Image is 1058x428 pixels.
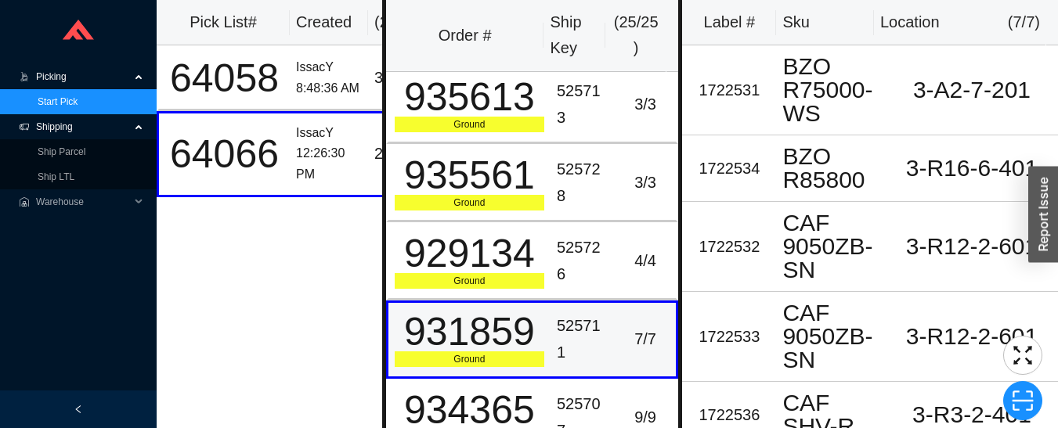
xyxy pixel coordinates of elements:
[296,143,362,185] div: 12:26:30 PM
[395,234,544,273] div: 929134
[395,195,544,210] div: Ground
[688,402,770,428] div: 1722536
[612,9,660,62] div: ( 25 / 25 )
[74,405,83,414] span: left
[782,145,879,192] div: BZO R85800
[395,312,544,351] div: 931859
[621,326,670,352] div: 7 / 7
[36,189,130,214] span: Warehouse
[38,146,85,157] a: Ship Parcel
[892,325,1052,348] div: 3-R12-2-601
[165,59,283,98] div: 64058
[36,114,130,139] span: Shipping
[688,77,770,103] div: 1722531
[165,135,283,174] div: 64066
[557,235,608,287] div: 525726
[374,9,424,35] div: ( 2 )
[688,156,770,182] div: 1722534
[395,351,544,367] div: Ground
[557,313,608,365] div: 525711
[782,301,879,372] div: CAF 9050ZB-SN
[1008,9,1040,35] div: ( 7 / 7 )
[296,123,362,144] div: IssacY
[621,92,670,117] div: 3 / 3
[38,171,74,182] a: Ship LTL
[782,211,879,282] div: CAF 9050ZB-SN
[782,55,879,125] div: BZO R75000-WS
[296,78,362,99] div: 8:48:36 AM
[1003,381,1042,420] button: scan
[374,65,422,91] div: 3 / 11
[395,273,544,289] div: Ground
[395,117,544,132] div: Ground
[892,235,1052,258] div: 3-R12-2-601
[1004,389,1042,412] span: scan
[880,9,940,35] div: Location
[557,156,608,209] div: 525728
[36,64,130,89] span: Picking
[892,156,1052,180] div: 3-R16-6-401
[1004,343,1042,367] span: fullscreen
[38,96,78,107] a: Start Pick
[395,77,544,117] div: 935613
[1003,336,1042,375] button: fullscreen
[557,78,608,131] div: 525713
[892,403,1052,426] div: 3-R3-2-401
[688,234,770,260] div: 1722532
[395,156,544,195] div: 935561
[892,78,1052,102] div: 3-A2-7-201
[374,141,422,167] div: 25 / 30
[296,57,362,78] div: IssacY
[621,170,670,196] div: 3 / 3
[688,324,770,350] div: 1722533
[621,248,670,274] div: 4 / 4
